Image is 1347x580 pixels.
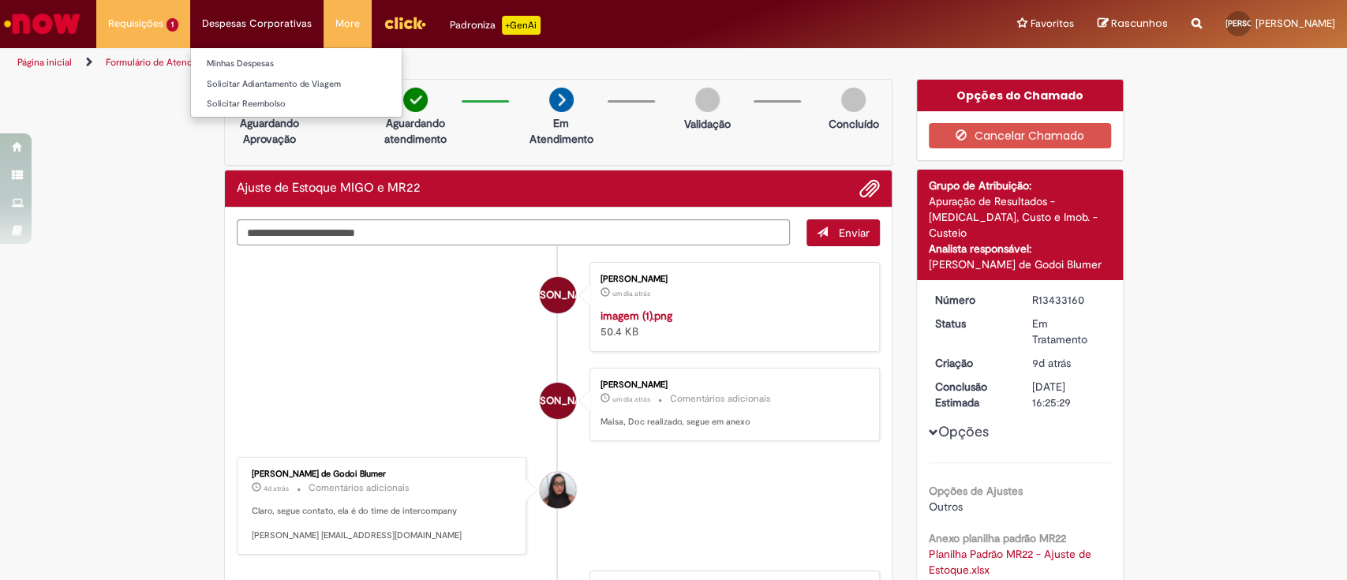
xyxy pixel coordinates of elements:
[1225,18,1287,28] span: [PERSON_NAME]
[309,481,410,495] small: Comentários adicionais
[601,380,863,390] div: [PERSON_NAME]
[190,47,402,118] ul: Despesas Corporativas
[1032,316,1106,347] div: Em Tratamento
[929,123,1111,148] button: Cancelar Chamado
[806,219,880,246] button: Enviar
[2,8,83,39] img: ServiceNow
[191,55,402,73] a: Minhas Despesas
[540,472,576,508] div: Maisa Franco De Godoi Blumer
[231,115,308,147] p: Aguardando Aprovação
[335,16,360,32] span: More
[403,88,428,112] img: check-circle-green.png
[17,56,72,69] a: Página inicial
[601,275,863,284] div: [PERSON_NAME]
[252,470,514,479] div: [PERSON_NAME] de Godoi Blumer
[929,484,1023,498] b: Opções de Ajustes
[841,88,866,112] img: img-circle-grey.png
[695,88,720,112] img: img-circle-grey.png
[1031,16,1074,32] span: Favoritos
[191,95,402,113] a: Solicitar Reembolso
[1098,17,1168,32] a: Rascunhos
[929,500,963,514] span: Outros
[540,383,576,419] div: Juliana Rosa De Oliveira
[1032,379,1106,410] div: [DATE] 16:25:29
[929,547,1094,577] a: Download de Planilha Padrão MR22 - Ajuste de Estoque.xlsx
[167,18,178,32] span: 1
[264,484,289,493] span: 4d atrás
[237,181,421,196] h2: Ajuste de Estoque MIGO e MR22 Histórico de tíquete
[612,395,650,404] span: um dia atrás
[929,178,1111,193] div: Grupo de Atribuição:
[523,115,600,147] p: Em Atendimento
[929,256,1111,272] div: [PERSON_NAME] de Godoi Blumer
[839,226,870,240] span: Enviar
[12,48,886,77] ul: Trilhas de página
[601,308,863,339] div: 50.4 KB
[540,277,576,313] div: Juliana Rosa De Oliveira
[923,316,1020,331] dt: Status
[612,289,650,298] time: 27/08/2025 19:05:27
[252,505,514,542] p: Claro, segue contato, ela é do time de intercompany [PERSON_NAME] [EMAIL_ADDRESS][DOMAIN_NAME]
[601,416,863,428] p: Maisa, Doc realizado, segue em anexo
[264,484,289,493] time: 25/08/2025 19:26:10
[923,292,1020,308] dt: Número
[929,193,1111,241] div: Apuração de Resultados - [MEDICAL_DATA], Custo e Imob. - Custeio
[202,16,312,32] span: Despesas Corporativas
[923,379,1020,410] dt: Conclusão Estimada
[518,276,598,314] span: [PERSON_NAME]
[859,178,880,199] button: Adicionar anexos
[1111,16,1168,31] span: Rascunhos
[612,289,650,298] span: um dia atrás
[1032,292,1106,308] div: R13433160
[1255,17,1335,30] span: [PERSON_NAME]
[377,115,454,147] p: Aguardando atendimento
[1032,356,1071,370] span: 9d atrás
[670,392,771,406] small: Comentários adicionais
[601,309,672,323] a: imagem (1).png
[108,16,163,32] span: Requisições
[191,76,402,93] a: Solicitar Adiantamento de Viagem
[549,88,574,112] img: arrow-next.png
[237,219,791,246] textarea: Digite sua mensagem aqui...
[106,56,223,69] a: Formulário de Atendimento
[1032,356,1071,370] time: 20/08/2025 15:39:57
[450,16,541,35] div: Padroniza
[502,16,541,35] p: +GenAi
[828,116,878,132] p: Concluído
[384,11,426,35] img: click_logo_yellow_360x200.png
[518,382,598,420] span: [PERSON_NAME]
[917,80,1123,111] div: Opções do Chamado
[684,116,731,132] p: Validação
[1032,355,1106,371] div: 20/08/2025 15:39:57
[929,531,1066,545] b: Anexo planilha padrão MR22
[923,355,1020,371] dt: Criação
[612,395,650,404] time: 27/08/2025 19:05:09
[929,241,1111,256] div: Analista responsável:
